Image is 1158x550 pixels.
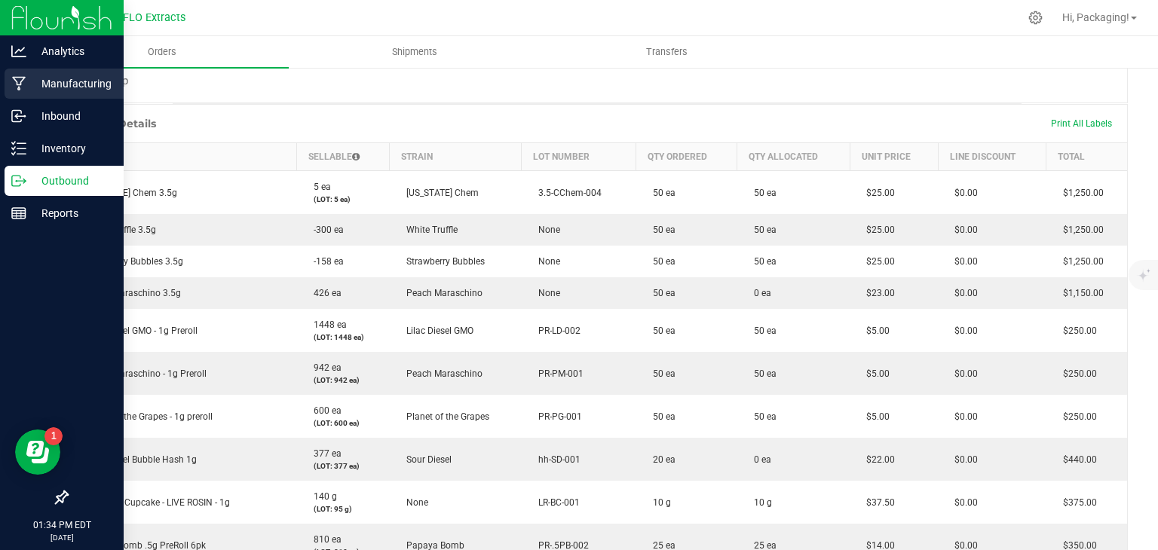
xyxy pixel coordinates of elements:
[531,368,584,379] span: PR-PM-001
[645,411,675,422] span: 50 ea
[306,332,381,343] p: (LOT: 1448 ea)
[645,225,675,235] span: 50 ea
[306,491,337,502] span: 140 g
[399,256,485,267] span: Strawberry Bubbles
[938,143,1046,171] th: Line Discount
[26,172,117,190] p: Outbound
[1055,497,1097,508] span: $375.00
[399,188,479,198] span: [US_STATE] Chem
[522,143,636,171] th: Lot Number
[947,188,978,198] span: $0.00
[306,288,342,298] span: 426 ea
[306,534,342,545] span: 810 ea
[645,368,675,379] span: 50 ea
[11,173,26,188] inline-svg: Outbound
[77,368,207,379] span: Peach Maraschino - 1g Preroll
[947,325,978,336] span: $0.00
[26,42,117,60] p: Analytics
[306,460,381,472] p: (LOT: 377 ea)
[11,44,26,59] inline-svg: Analytics
[11,141,26,156] inline-svg: Inventory
[399,325,473,336] span: Lilac Diesel GMO
[77,288,181,298] span: Peach Maraschino 3.5g
[7,518,117,532] p: 01:34 PM EDT
[399,411,489,422] span: Planet of the Grapes
[859,325,890,336] span: $5.00
[1051,118,1112,129] span: Print All Labels
[859,497,895,508] span: $37.50
[859,411,890,422] span: $5.00
[306,448,342,459] span: 377 ea
[746,411,777,422] span: 50 ea
[1055,454,1097,465] span: $440.00
[372,45,458,59] span: Shipments
[306,194,381,205] p: (LOT: 5 ea)
[11,76,26,91] inline-svg: Manufacturing
[15,429,60,475] iframe: Resource center
[390,143,522,171] th: Strain
[297,143,390,171] th: Sellable
[645,188,675,198] span: 50 ea
[1055,288,1104,298] span: $1,150.00
[645,288,675,298] span: 50 ea
[531,454,581,465] span: hh-SD-001
[626,45,708,59] span: Transfers
[746,288,771,298] span: 0 ea
[306,182,331,192] span: 5 ea
[531,225,560,235] span: None
[947,368,978,379] span: $0.00
[531,325,581,336] span: PR-LD-002
[531,288,560,298] span: None
[1055,325,1097,336] span: $250.00
[859,256,895,267] span: $25.00
[850,143,938,171] th: Unit Price
[859,368,890,379] span: $5.00
[859,225,895,235] span: $25.00
[306,405,342,416] span: 600 ea
[636,143,737,171] th: Qty Ordered
[737,143,850,171] th: Qty Allocated
[1026,11,1045,25] div: Manage settings
[947,411,978,422] span: $0.00
[399,368,482,379] span: Peach Maraschino
[399,497,428,508] span: None
[1055,256,1104,267] span: $1,250.00
[746,225,777,235] span: 50 ea
[1055,368,1097,379] span: $250.00
[1062,11,1129,23] span: Hi, Packaging!
[947,288,978,298] span: $0.00
[68,143,297,171] th: Item
[645,325,675,336] span: 50 ea
[531,256,560,267] span: None
[947,497,978,508] span: $0.00
[306,362,342,373] span: 942 ea
[44,427,63,445] iframe: Resource center unread badge
[1055,225,1104,235] span: $1,250.00
[399,454,452,465] span: Sour Diesel
[1055,188,1104,198] span: $1,250.00
[746,368,777,379] span: 50 ea
[1055,411,1097,422] span: $250.00
[77,454,197,465] span: Sour Diesel Bubble Hash 1g
[306,374,381,386] p: (LOT: 942 ea)
[7,532,117,543] p: [DATE]
[947,256,978,267] span: $0.00
[1046,143,1127,171] th: Total
[306,417,381,429] p: (LOT: 600 ea)
[531,411,582,422] span: PR-PG-001
[306,225,344,235] span: -300 ea
[77,325,198,336] span: Lilac Diesel GMO - 1g Preroll
[399,288,482,298] span: Peach Maraschino
[645,454,675,465] span: 20 ea
[77,188,177,198] span: [US_STATE] Chem 3.5g
[859,454,895,465] span: $22.00
[541,36,794,68] a: Transfers
[26,139,117,157] p: Inventory
[123,11,185,24] span: FLO Extracts
[746,256,777,267] span: 50 ea
[26,107,117,125] p: Inbound
[645,497,671,508] span: 10 g
[26,204,117,222] p: Reports
[127,45,197,59] span: Orders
